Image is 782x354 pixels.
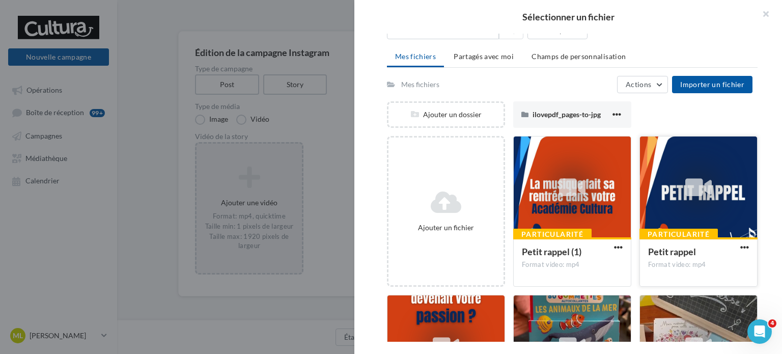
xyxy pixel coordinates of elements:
div: Format video: mp4 [522,260,623,269]
span: Petit rappel [648,246,696,257]
span: Mes fichiers [395,52,436,61]
div: Particularité [639,229,718,240]
iframe: Intercom live chat [747,319,772,344]
span: ilovepdf_pages-to-jpg [533,110,601,119]
span: Petit rappel (1) [522,246,581,257]
button: Actions [617,76,668,93]
button: Importer un fichier [672,76,752,93]
h2: Sélectionner un fichier [371,12,766,21]
div: Mes fichiers [401,79,439,90]
div: Ajouter un fichier [393,223,499,233]
span: 4 [768,319,776,328]
span: Importer un fichier [680,80,744,89]
div: Ajouter un dossier [388,110,504,120]
span: Champs de personnalisation [532,52,626,61]
div: Format video: mp4 [648,260,749,269]
span: Partagés avec moi [454,52,514,61]
div: Particularité [513,229,592,240]
span: Actions [626,80,651,89]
